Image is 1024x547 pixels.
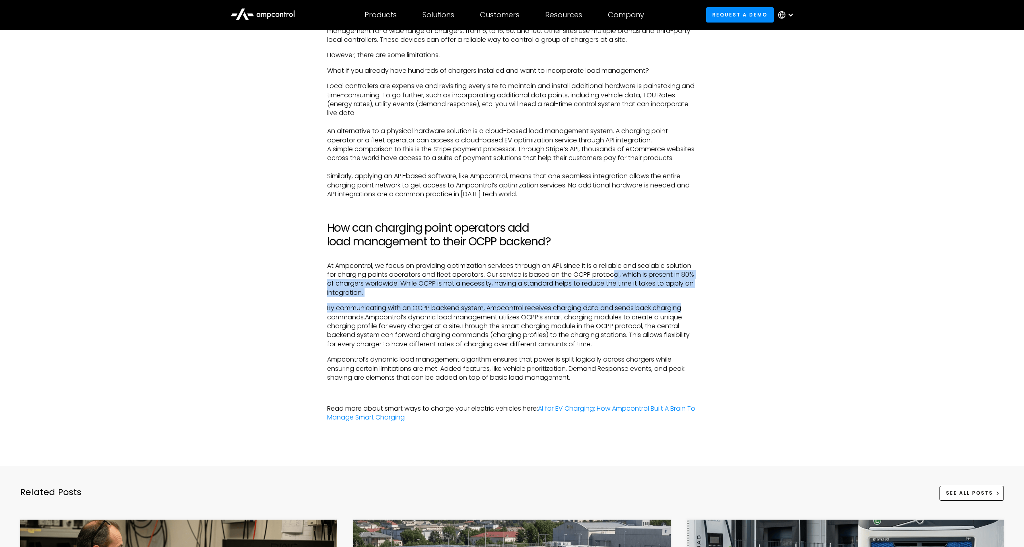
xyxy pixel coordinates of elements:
div: Company [608,10,644,19]
a: Request a demo [706,7,774,22]
p: ‍ [327,389,697,397]
p: Ampcontrol’s dynamic load management algorithm ensures that power is split logically across charg... [327,355,697,382]
div: See All Posts [946,489,993,497]
div: Related Posts [20,486,82,510]
div: Products [365,10,397,19]
a: AI for EV Charging: How Ampcontrol Built A Brain To Manage Smart Charging [327,404,695,422]
div: Resources [545,10,582,19]
p: What if you already have hundreds of chargers installed and want to incorporate load management? [327,66,697,75]
p: By communicating with an OCPP backend system, Ampcontrol receives charging data and sends back ch... [327,304,697,349]
a: See All Posts [940,486,1004,501]
div: Customers [480,10,519,19]
p: Read more about smart ways to charge your electric vehicles here: [327,404,697,422]
p: At Ampcontrol, we focus on providing optimization services through an API, since it is a reliable... [327,261,697,298]
div: Solutions [422,10,454,19]
h2: How can charging point operators add load management to their OCPP backend? [327,221,697,248]
p: Local controllers are expensive and revisiting every site to maintain and install additional hard... [327,82,697,199]
p: Some charging hardware companies offer load management as an add-on. For example, local controlle... [327,17,697,44]
p: However, there are some limitations. [327,51,697,60]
